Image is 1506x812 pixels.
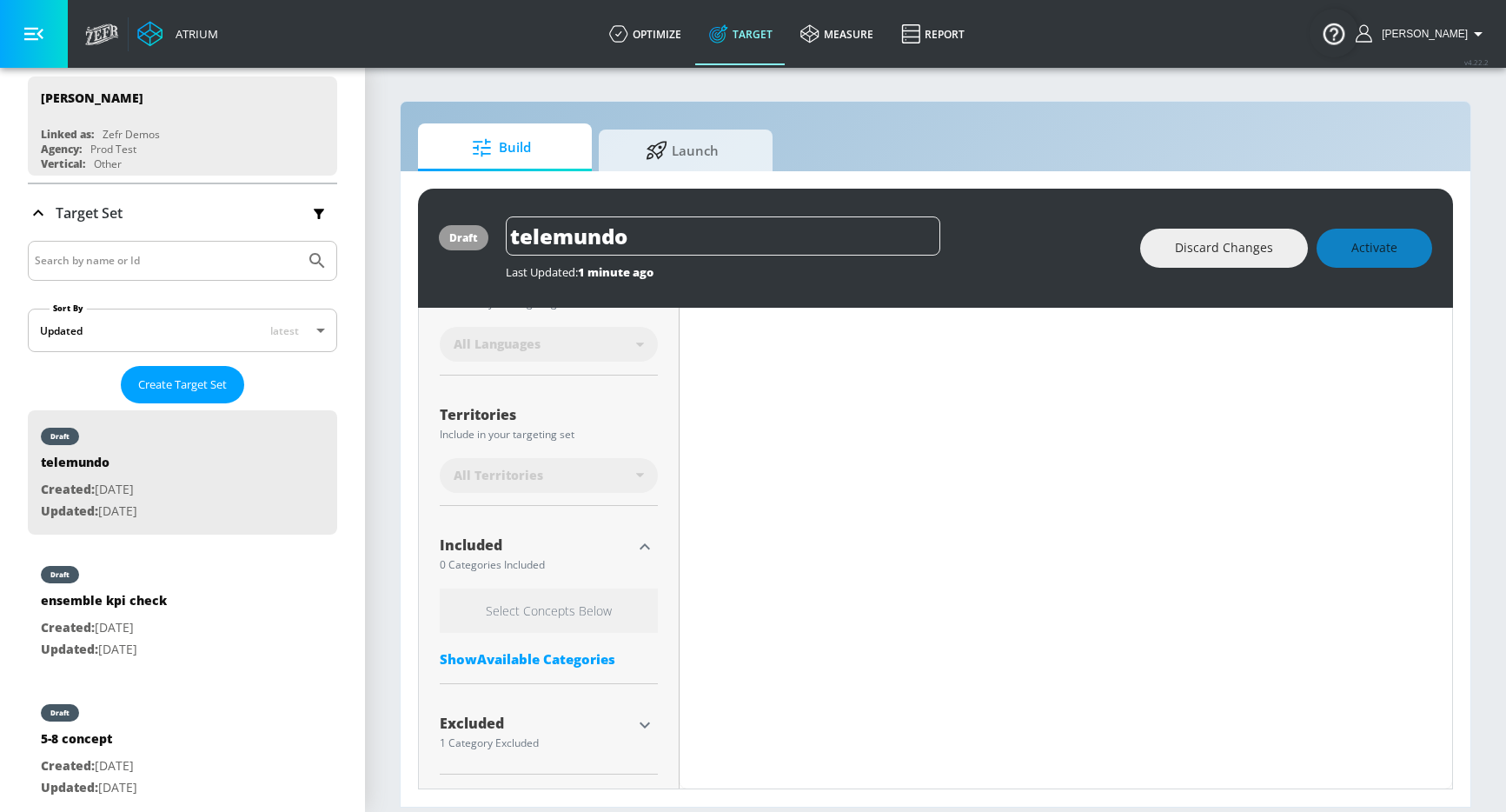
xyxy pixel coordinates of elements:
[35,250,298,272] input: Search by name or Id
[270,323,299,338] span: latest
[50,709,70,717] div: draft
[41,90,143,106] div: [PERSON_NAME]
[40,323,83,338] div: Updated
[28,410,337,535] div: drafttelemundoCreated:[DATE]Updated:[DATE]
[449,230,478,245] div: draft
[41,501,137,522] p: [DATE]
[1356,23,1489,44] button: [PERSON_NAME]
[887,3,979,65] a: Report
[1175,237,1273,259] span: Discard Changes
[94,156,122,171] div: Other
[41,142,82,156] div: Agency:
[440,716,632,730] div: Excluded
[41,639,167,661] p: [DATE]
[103,127,160,142] div: Zefr Demos
[435,127,567,169] span: Build
[454,336,541,353] span: All Languages
[41,592,167,617] div: ensemble kpi check
[440,429,658,440] div: Include in your targeting set
[440,589,658,633] h6: Select Concepts Below
[578,264,653,280] span: 1 minute ago
[440,560,632,570] div: 0 Categories Included
[138,375,227,395] span: Create Target Set
[41,156,85,171] div: Vertical:
[595,3,695,65] a: optimize
[41,641,98,657] span: Updated:
[56,203,123,223] p: Target Set
[41,481,95,497] span: Created:
[1464,57,1489,67] span: v 4.22.2
[440,298,658,309] div: Include in your targeting set
[169,26,218,42] div: Atrium
[28,549,337,673] div: draftensemble kpi checkCreated:[DATE]Updated:[DATE]
[695,3,786,65] a: Target
[41,777,137,799] p: [DATE]
[41,730,137,755] div: 5-8 concept
[1375,28,1468,40] span: login as: guillermo.cabrera@zefr.com
[786,3,887,65] a: measure
[41,755,137,777] p: [DATE]
[28,77,337,176] div: [PERSON_NAME]Linked as:Zefr DemosAgency:Prod TestVertical:Other
[41,617,167,639] p: [DATE]
[41,779,98,795] span: Updated:
[50,303,87,314] label: Sort By
[440,327,658,362] div: All Languages
[137,21,218,47] a: Atrium
[41,503,98,519] span: Updated:
[616,130,748,171] span: Launch
[440,738,632,749] div: 1 Category Excluded
[50,432,70,441] div: draft
[121,366,244,403] button: Create Target Set
[440,408,658,422] div: Territories
[90,142,136,156] div: Prod Test
[440,538,632,552] div: Included
[1310,9,1358,57] button: Open Resource Center
[50,570,70,579] div: draft
[440,650,658,668] div: ShowAvailable Categories
[454,467,543,484] span: All Territories
[28,687,337,811] div: draft5-8 conceptCreated:[DATE]Updated:[DATE]
[506,264,1123,280] div: Last Updated:
[41,454,137,479] div: telemundo
[440,458,658,493] div: All Territories
[41,757,95,774] span: Created:
[41,479,137,501] p: [DATE]
[41,127,94,142] div: Linked as:
[41,619,95,636] span: Created:
[28,184,337,242] div: Target Set
[1140,229,1308,268] button: Discard Changes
